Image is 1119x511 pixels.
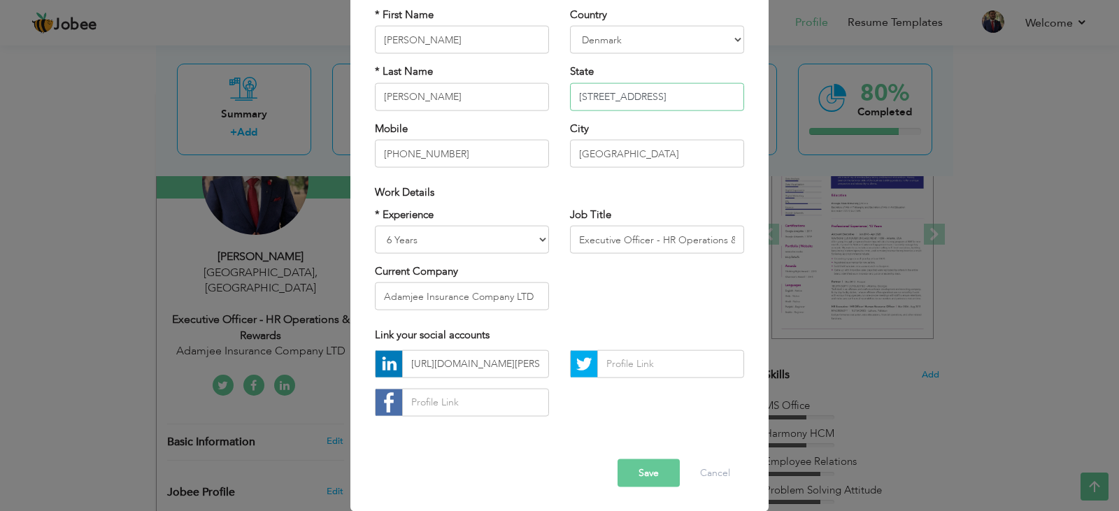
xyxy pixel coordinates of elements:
[375,8,434,22] label: * First Name
[375,207,434,222] label: * Experience
[375,64,433,79] label: * Last Name
[376,350,402,377] img: linkedin
[618,459,680,487] button: Save
[570,8,607,22] label: Country
[402,350,549,377] input: Profile Link
[402,388,549,416] input: Profile Link
[570,64,594,79] label: State
[570,207,611,222] label: Job Title
[597,350,744,377] input: Profile Link
[686,459,744,487] button: Cancel
[375,264,458,279] label: Current Company
[375,328,490,342] span: Link your social accounts
[375,185,434,199] span: Work Details
[375,121,408,136] label: Mobile
[571,350,597,377] img: Twitter
[376,389,402,415] img: facebook
[570,121,589,136] label: City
